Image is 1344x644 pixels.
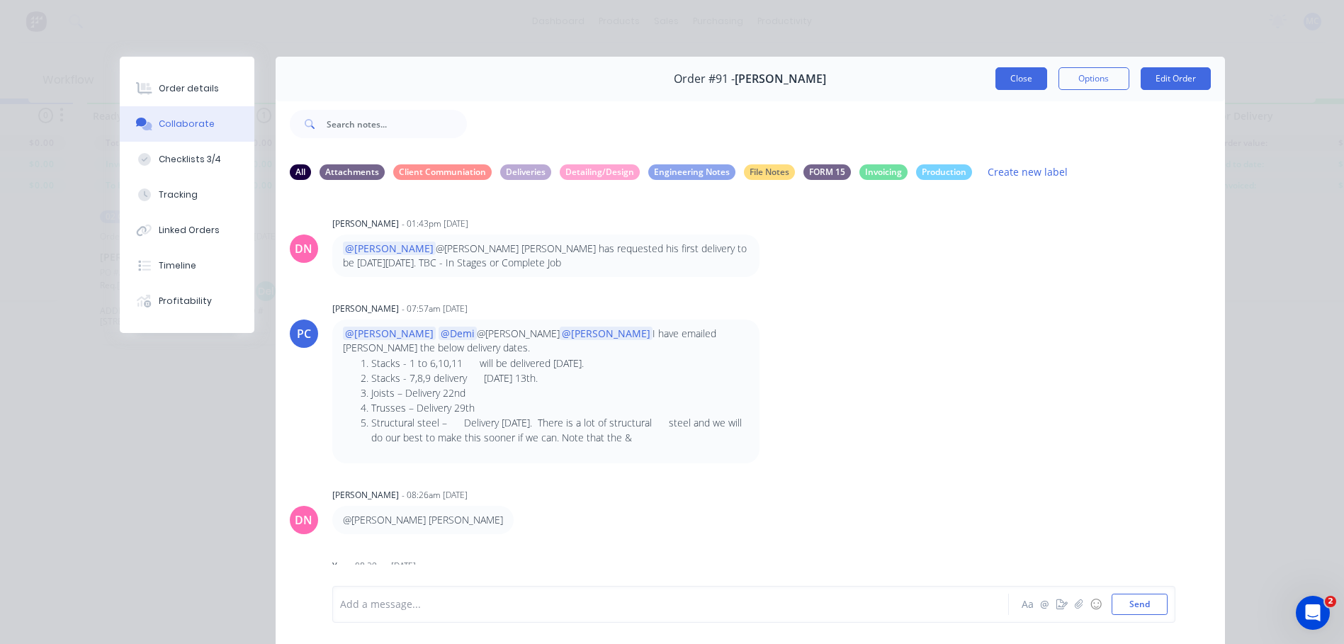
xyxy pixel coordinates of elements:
[648,164,735,180] div: Engineering Notes
[371,400,749,415] li: Trusses – Delivery 29th
[332,560,347,572] div: You
[1141,67,1211,90] button: Edit Order
[371,385,749,400] li: Joists – Delivery 22nd
[500,164,551,180] div: Deliveries
[1037,596,1054,613] button: @
[560,327,653,340] span: @[PERSON_NAME]
[332,489,399,502] div: [PERSON_NAME]
[744,164,795,180] div: File Notes
[1020,596,1037,613] button: Aa
[560,164,640,180] div: Detailing/Design
[290,164,311,180] div: All
[1112,594,1168,615] button: Send
[402,303,468,315] div: - 07:57am [DATE]
[1325,596,1336,607] span: 2
[343,242,749,271] p: @[PERSON_NAME] [PERSON_NAME] has requested his first delivery to be [DATE][DATE]. TBC - In Stages...
[674,72,735,86] span: Order #91 -
[120,213,254,248] button: Linked Orders
[343,327,436,340] span: @[PERSON_NAME]
[120,248,254,283] button: Timeline
[393,164,492,180] div: Client Communiation
[120,142,254,177] button: Checklists 3/4
[159,153,221,166] div: Checklists 3/4
[916,164,972,180] div: Production
[159,82,219,95] div: Order details
[159,224,220,237] div: Linked Orders
[295,240,312,257] div: DN
[320,164,385,180] div: Attachments
[120,283,254,319] button: Profitability
[402,218,468,230] div: - 01:43pm [DATE]
[297,325,311,342] div: PC
[159,259,196,272] div: Timeline
[343,242,436,255] span: @[PERSON_NAME]
[350,560,416,572] div: - 08:29am [DATE]
[439,327,477,340] span: @Demi
[332,218,399,230] div: [PERSON_NAME]
[995,67,1047,90] button: Close
[1296,596,1330,630] iframe: Intercom live chat
[402,489,468,502] div: - 08:26am [DATE]
[295,512,312,529] div: DN
[159,295,212,307] div: Profitability
[332,303,399,315] div: [PERSON_NAME]
[371,356,749,371] li: Stacks - 1 to 6,10,11 will be delivered [DATE].
[1088,596,1105,613] button: ☺
[120,106,254,142] button: Collaborate
[343,513,503,527] p: @[PERSON_NAME] [PERSON_NAME]
[859,164,908,180] div: Invoicing
[327,110,467,138] input: Search notes...
[120,177,254,213] button: Tracking
[120,71,254,106] button: Order details
[803,164,851,180] div: FORM 15
[159,188,198,201] div: Tracking
[981,162,1075,181] button: Create new label
[371,371,749,385] li: Stacks - 7,8,9 delivery [DATE] 13th.
[343,327,749,356] p: @[PERSON_NAME] I have emailed [PERSON_NAME] the below delivery dates.
[735,72,826,86] span: [PERSON_NAME]
[1058,67,1129,90] button: Options
[159,118,215,130] div: Collaborate
[371,415,749,445] li: Structural steel – Delivery [DATE]. There is a lot of structural steel and we will do our best to...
